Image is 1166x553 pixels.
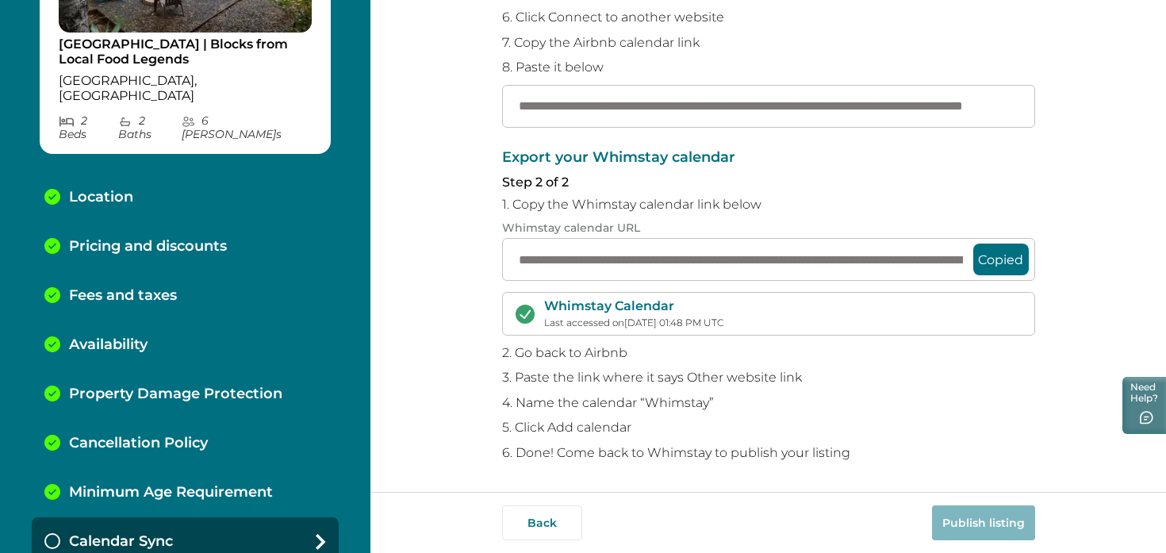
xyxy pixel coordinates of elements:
[502,197,1035,213] p: 1. Copy the Whimstay calendar link below
[502,175,1035,190] p: Step 2 of 2
[502,150,1035,166] p: Export your Whimstay calendar
[502,395,1035,411] p: 4. Name the calendar “Whimstay”
[118,114,181,141] p: 2 Bath s
[502,35,1035,51] p: 7. Copy the Airbnb calendar link
[69,386,282,403] p: Property Damage Protection
[69,189,133,206] p: Location
[502,60,1035,75] p: 8. Paste it below
[59,36,312,67] p: [GEOGRAPHIC_DATA] | Blocks from Local Food Legends
[544,298,723,314] p: Whimstay Calendar
[69,287,177,305] p: Fees and taxes
[69,533,173,551] p: Calendar Sync
[69,238,227,255] p: Pricing and discounts
[502,370,1035,386] p: 3. Paste the link where it says Other website link
[502,505,582,540] button: Back
[973,244,1029,275] button: Copied
[69,484,273,501] p: Minimum Age Requirement
[502,221,1035,235] p: Whimstay calendar URL
[182,114,313,141] p: 6 [PERSON_NAME] s
[69,336,148,354] p: Availability
[502,445,1035,461] p: 6. Done! Come back to Whimstay to publish your listing
[59,73,312,104] p: [GEOGRAPHIC_DATA], [GEOGRAPHIC_DATA]
[502,345,1035,361] p: 2. Go back to Airbnb
[502,10,1035,25] p: 6. Click Connect to another website
[69,435,208,452] p: Cancellation Policy
[502,420,1035,436] p: 5. Click Add calendar
[544,317,723,329] p: Last accessed on [DATE] 01:48 PM UTC
[59,114,118,141] p: 2 Bed s
[932,505,1035,540] button: Publish listing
